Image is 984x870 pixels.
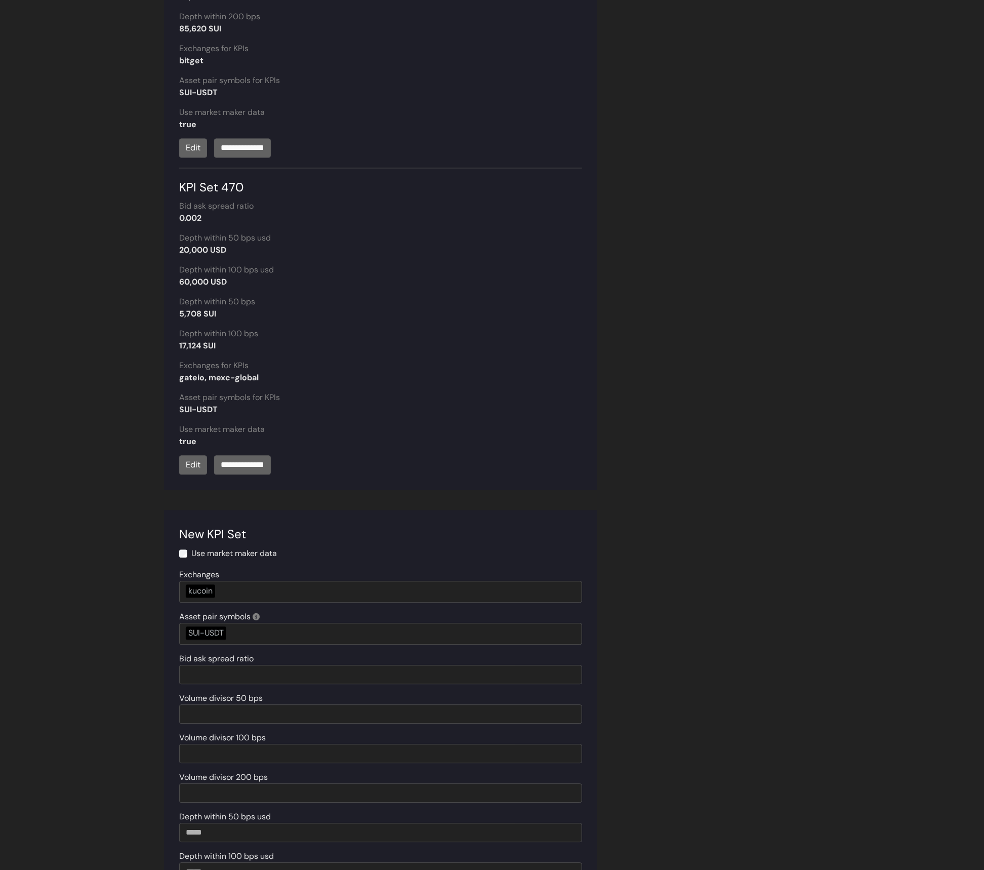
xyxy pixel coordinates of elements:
strong: 20,000 USD [179,245,226,255]
label: Asset pair symbols for KPIs [179,391,280,404]
strong: SUI-USDT [179,404,218,415]
strong: 17,124 SUI [179,340,216,351]
label: Exchanges for KPIs [179,43,249,55]
label: Bid ask spread ratio [179,200,254,212]
strong: 5,708 SUI [179,308,216,319]
label: Use market maker data [179,106,265,118]
label: Asset pair symbols [179,611,260,623]
strong: gateio, mexc-global [179,372,259,383]
label: Depth within 100 bps usd [179,264,274,276]
div: SUI-USDT [186,626,226,640]
label: Depth within 100 bps [179,328,258,340]
label: Use market maker data [191,547,277,560]
label: Volume divisor 100 bps [179,732,266,744]
label: Volume divisor 50 bps [179,692,263,704]
label: Depth within 50 bps usd [179,811,271,823]
label: Volume divisor 200 bps [179,771,268,783]
strong: true [179,119,196,130]
label: Asset pair symbols for KPIs [179,74,280,87]
strong: 60,000 USD [179,276,227,287]
div: kucoin [186,584,215,598]
label: Depth within 100 bps usd [179,850,274,862]
label: Depth within 50 bps usd [179,232,271,244]
label: Bid ask spread ratio [179,653,254,665]
a: Edit [179,455,207,474]
strong: 0.002 [179,213,201,223]
label: Depth within 200 bps [179,11,260,23]
label: Exchanges for KPIs [179,360,249,372]
label: Use market maker data [179,423,265,436]
div: New KPI Set [179,525,582,543]
label: Depth within 50 bps [179,296,255,308]
strong: true [179,436,196,447]
strong: bitget [179,55,203,66]
strong: SUI-USDT [179,87,218,98]
label: Exchanges [179,569,219,581]
strong: 85,620 SUI [179,23,221,34]
a: Edit [179,138,207,157]
div: KPI Set 470 [179,168,582,196]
